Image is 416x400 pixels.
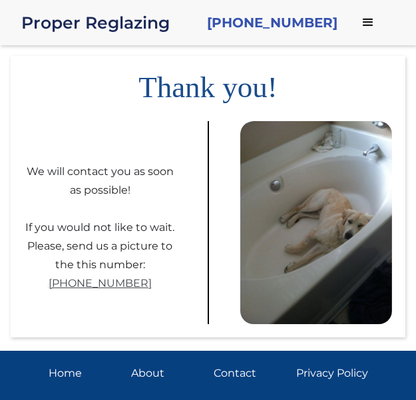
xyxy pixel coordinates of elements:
[214,364,286,383] a: Contact
[11,56,405,108] h1: Thank you!
[131,364,203,383] a: About
[348,3,388,43] div: menu
[207,13,337,32] a: [PHONE_NUMBER]
[21,13,196,32] a: home
[21,13,196,32] div: Proper Reglazing
[49,274,152,293] a: [PHONE_NUMBER]
[296,364,368,383] a: Privacy Policy
[24,152,176,274] div: We will contact you as soon as possible! If you would not like to wait. Please, send us a picture...
[49,364,120,383] a: Home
